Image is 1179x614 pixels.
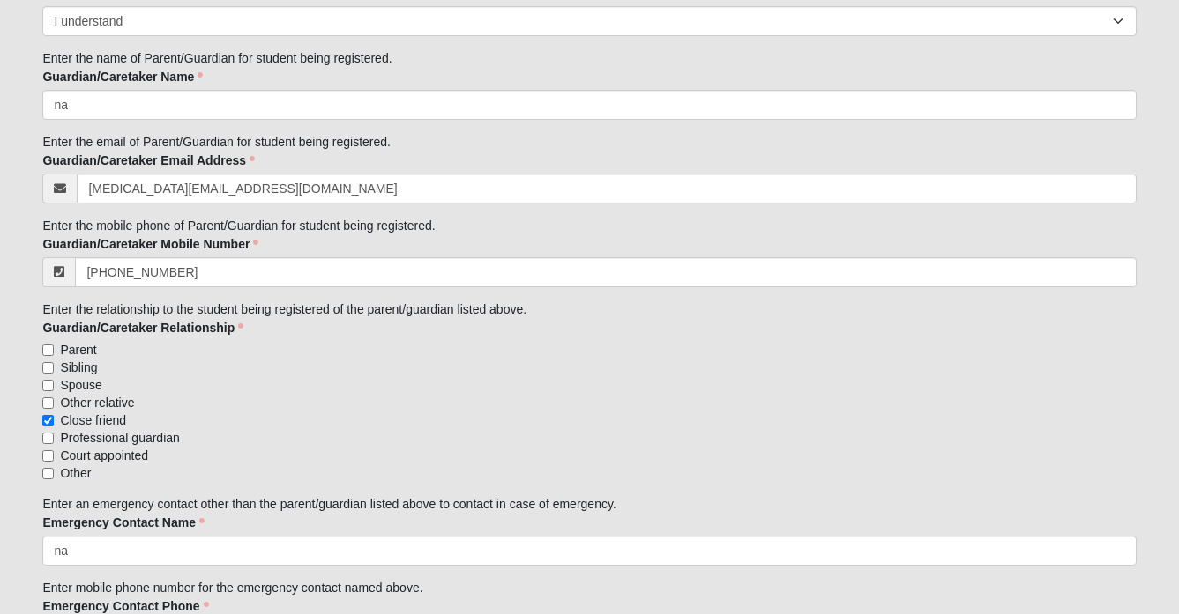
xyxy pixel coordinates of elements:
span: Other relative [60,394,134,411]
label: Guardian/Caretaker Email Address [42,152,255,169]
span: Other [60,464,91,482]
span: Spouse [60,376,101,394]
span: Professional guardian [60,429,179,447]
span: Court appointed [60,447,148,464]
input: Professional guardian [42,433,54,444]
span: Close friend [60,411,126,429]
span: Sibling [60,359,97,376]
input: Parent [42,344,54,356]
label: Guardian/Caretaker Relationship [42,319,243,337]
label: Emergency Contact Name [42,514,205,531]
span: Parent [60,341,96,359]
label: Guardian/Caretaker Name [42,68,203,85]
input: Other relative [42,397,54,409]
input: Sibling [42,362,54,374]
input: Court appointed [42,450,54,462]
input: Spouse [42,380,54,391]
input: Other [42,468,54,479]
label: Guardian/Caretaker Mobile Number [42,235,258,253]
input: Close friend [42,415,54,426]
